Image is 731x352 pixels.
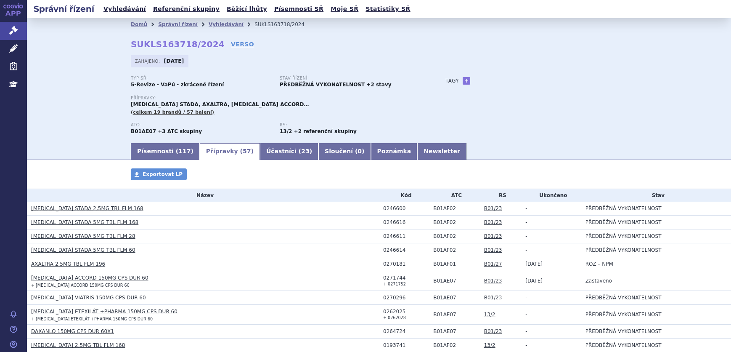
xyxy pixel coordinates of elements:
[429,202,480,216] td: APIXABAN
[260,143,318,160] a: Účastníci (23)
[200,143,260,160] a: Přípravky (57)
[131,109,214,115] span: (celkem 19 brandů / 57 balení)
[581,257,731,271] td: ROZ – NPM
[272,3,326,15] a: Písemnosti SŘ
[31,219,138,225] a: [MEDICAL_DATA] STADA 5MG TBL FLM 168
[484,247,502,253] a: B01/23
[31,328,114,334] a: DAXANLO 150MG CPS DUR 60X1
[525,261,543,267] span: [DATE]
[429,216,480,229] td: APIXABAN
[383,233,429,239] div: 0246611
[254,18,315,31] li: SUKLS163718/2024
[383,315,406,320] small: + 0262028
[131,39,225,49] strong: SUKLS163718/2024
[581,325,731,339] td: PŘEDBĚŽNÁ VYKONATELNOST
[31,295,146,301] a: [MEDICAL_DATA] VIATRIS 150MG CPS DUR 60
[383,342,429,348] div: 0193741
[484,342,495,348] a: 13/2
[484,312,495,317] a: 13/2
[31,205,143,211] a: [MEDICAL_DATA] STADA 2,5MG TBL FLM 168
[417,143,466,160] a: Newsletter
[280,123,420,128] p: RS:
[525,247,527,253] span: -
[131,96,429,101] p: Přípravky:
[383,247,429,253] div: 0246614
[178,148,191,155] span: 117
[27,189,379,202] th: Název
[135,58,162,64] span: Zahájeno:
[31,261,105,267] a: AXALTRA 2,5MG TBL FLM 196
[429,271,480,291] td: DABIGATRAN-ETEXILÁT
[131,168,187,180] a: Exportovat LP
[525,342,527,348] span: -
[301,148,309,155] span: 23
[224,3,270,15] a: Běžící lhůty
[280,128,292,134] strong: léčiva k terapii nebo k profylaxi tromboembolických onemocnění, přímé inhibitory faktoru Xa a tro...
[429,257,480,271] td: RIVAROXABAN
[280,82,392,88] strong: PŘEDBĚŽNÁ VYKONATELNOST +2 stavy
[383,219,429,225] div: 0246616
[429,305,480,325] td: DABIGATRAN-ETEXILÁT
[158,21,198,27] a: Správní řízení
[158,128,202,134] strong: +3 ATC skupiny
[151,3,222,15] a: Referenční skupiny
[525,233,527,239] span: -
[131,123,271,128] p: ATC:
[445,76,459,86] h3: Tagy
[463,77,470,85] a: +
[525,328,527,334] span: -
[581,271,731,291] td: Zastaveno
[429,243,480,257] td: APIXABAN
[484,295,502,301] a: B01/23
[131,82,224,88] strong: 5-Revize - VaPú - zkrácené řízení
[484,328,502,334] a: B01/23
[581,189,731,202] th: Stav
[131,76,271,81] p: Typ SŘ:
[371,143,418,160] a: Poznámka
[231,40,254,48] a: VERSO
[383,261,429,267] div: 0270181
[31,233,135,239] a: [MEDICAL_DATA] STADA 5MG TBL FLM 28
[581,202,731,216] td: PŘEDBĚŽNÁ VYKONATELNOST
[31,317,153,321] small: + [MEDICAL_DATA] ETEXILÁT +PHARMA 150MG CPS DUR 60
[358,148,362,155] span: 0
[31,342,125,348] a: [MEDICAL_DATA] 2,5MG TBL FLM 168
[429,229,480,243] td: APIXABAN
[383,275,429,281] div: 0271744
[581,229,731,243] td: PŘEDBĚŽNÁ VYKONATELNOST
[243,148,251,155] span: 57
[484,233,502,239] a: B01/23
[383,328,429,334] div: 0264724
[484,261,502,267] a: B01/27
[480,189,522,202] th: RS
[131,143,200,160] a: Písemnosti (117)
[484,205,502,211] a: B01/23
[525,278,543,284] span: [DATE]
[525,295,527,301] span: -
[581,305,731,325] td: PŘEDBĚŽNÁ VYKONATELNOST
[31,275,148,281] a: [MEDICAL_DATA] ACCORD 150MG CPS DUR 60
[27,3,101,15] h2: Správní řízení
[383,205,429,211] div: 0246600
[383,282,406,286] small: + 0271752
[383,295,429,301] div: 0270296
[164,58,184,64] strong: [DATE]
[484,219,502,225] a: B01/23
[429,189,480,202] th: ATC
[294,128,357,134] strong: +2 referenční skupiny
[581,291,731,305] td: PŘEDBĚŽNÁ VYKONATELNOST
[280,76,420,81] p: Stav řízení:
[429,291,480,305] td: DABIGATRAN-ETEXILÁT
[131,128,156,134] strong: DABIGATRAN-ETEXILÁT
[209,21,244,27] a: Vyhledávání
[484,278,502,284] a: B01/23
[31,309,177,315] a: [MEDICAL_DATA] ETEXILÁT +PHARMA 150MG CPS DUR 60
[31,283,130,288] small: + [MEDICAL_DATA] ACCORD 150MG CPS DUR 60
[581,243,731,257] td: PŘEDBĚŽNÁ VYKONATELNOST
[383,309,429,315] div: 0262025
[318,143,371,160] a: Sloučení (0)
[521,189,581,202] th: Ukončeno
[525,205,527,211] span: -
[525,219,527,225] span: -
[525,312,527,317] span: -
